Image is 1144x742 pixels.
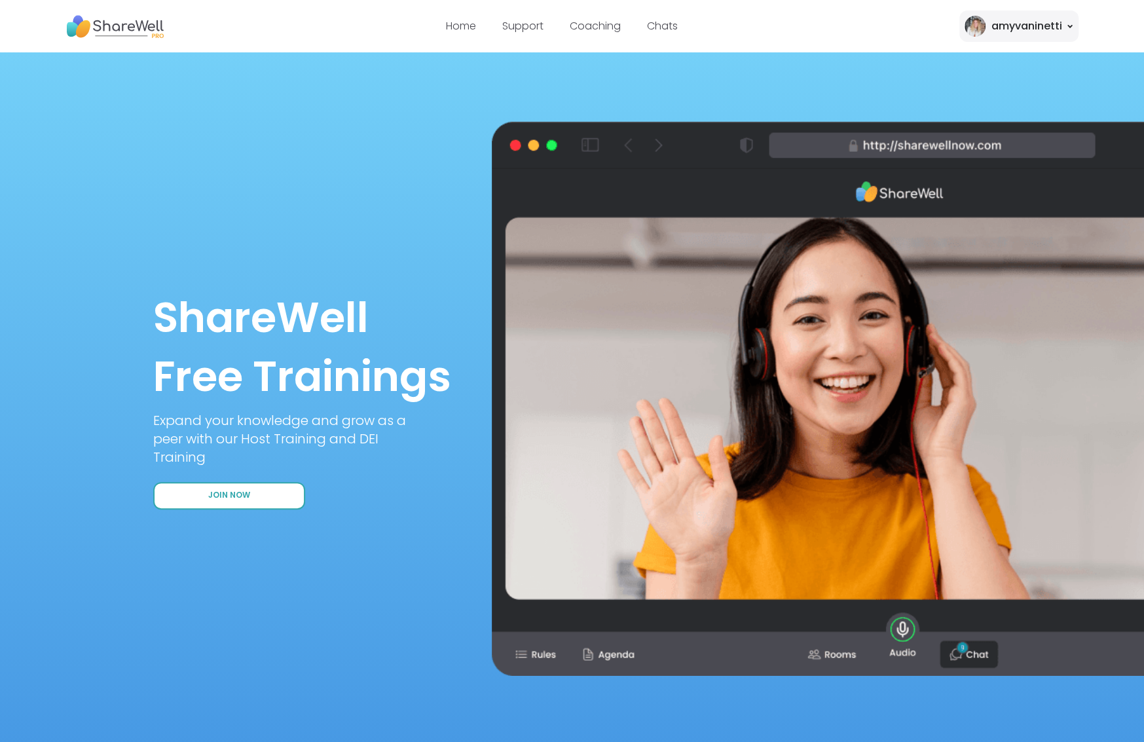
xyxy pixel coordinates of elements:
[991,18,1061,34] div: amyvaninetti
[153,288,991,405] h1: ShareWell Free Trainings
[502,18,544,33] a: Support
[208,490,250,501] span: Join Now
[153,411,428,466] p: Expand your knowledge and grow as a peer with our Host Training and DEI Training
[570,18,621,33] a: Coaching
[647,18,678,33] a: Chats
[153,482,305,510] button: Join Now
[65,9,164,45] img: ShareWell Nav Logo
[965,16,986,37] img: amyvaninetti
[446,18,476,33] a: Home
